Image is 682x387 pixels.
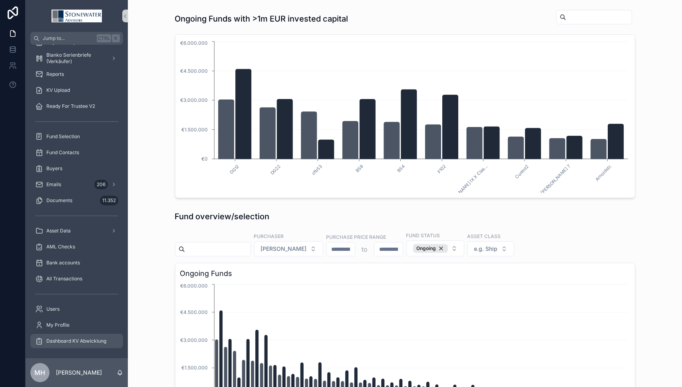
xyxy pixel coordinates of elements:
text: F102 [436,163,447,175]
span: Asset Data [46,228,71,234]
tspan: €3.000.000 [180,97,208,103]
text: DG22 [269,163,282,176]
a: Buyers [30,161,123,176]
div: Ongoing [413,244,448,253]
text: B54 [396,163,406,173]
a: Blanko Serienbriefe (Verkäufer) [30,51,123,65]
tspan: €1.500.000 [181,365,208,371]
span: Ctrl [97,34,111,42]
h1: Ongoing Funds with >1m EUR invested capital [175,13,348,24]
text: B59 [354,163,364,173]
span: Fund Selection [46,133,80,140]
text: [PERSON_NAME] 7 [539,163,571,195]
h3: Ongoing Funds [180,268,630,279]
img: App logo [52,10,102,22]
a: KV Upload [30,83,123,97]
span: Dashboard KV Abwicklung [46,338,106,344]
span: MH [35,368,46,377]
div: chart [180,40,630,193]
span: Ready For Trustee V2 [46,103,95,109]
a: Dashboard KV Abwicklung [30,334,123,348]
a: Bank accounts [30,256,123,270]
span: Fund Contacts [46,149,79,156]
label: Purchase Price Range [326,233,386,240]
text: cfb53 [310,163,323,176]
button: Select Button [254,241,323,256]
p: to [362,244,368,254]
tspan: €3.000.000 [180,337,208,343]
tspan: €0 [201,156,208,162]
span: KV Upload [46,87,70,93]
span: Bank accounts [46,260,80,266]
span: [PERSON_NAME] [261,245,307,253]
button: Select Button [406,240,464,256]
span: Buyers [46,165,62,172]
button: Unselect ONGOING [413,244,448,253]
a: Reports [30,67,123,81]
a: Emails206 [30,177,123,192]
a: All Transactions [30,272,123,286]
tspan: €1.500.000 [181,127,208,133]
span: All Transactions [46,276,82,282]
button: Select Button [467,241,514,256]
div: 206 [94,180,108,189]
span: Documents [46,197,72,204]
a: AML Checks [30,240,123,254]
a: Ready For Trustee V2 [30,99,123,113]
text: DG12 [229,163,240,175]
h1: Fund overview/selection [175,211,270,222]
a: Documents11.352 [30,193,123,208]
tspan: €4.500.000 [180,309,208,315]
span: e.g. Ship [474,245,498,253]
a: Asset Data [30,224,123,238]
span: Emails [46,181,61,188]
text: Curent2 [514,163,530,179]
p: [PERSON_NAME] [56,369,102,377]
span: AML Checks [46,244,75,250]
a: My Profile [30,318,123,332]
label: Asset class [467,232,501,240]
a: Users [30,302,123,316]
label: Purchaser [254,232,284,240]
button: Jump to...CtrlK [30,32,123,45]
label: Fund Status [406,232,440,239]
a: Fund Contacts [30,145,123,160]
div: scrollable content [26,45,128,358]
span: K [113,35,119,42]
a: Fund Selection [30,129,123,144]
tspan: €4.500.000 [180,68,208,74]
span: Jump to... [43,35,93,42]
span: Users [46,306,60,312]
tspan: €6.000.000 [180,40,208,46]
div: 11.352 [100,196,118,205]
tspan: €6.000.000 [180,283,208,289]
text: Arnoldstr. [594,163,612,182]
span: My Profile [46,322,70,328]
span: Blanko Serienbriefe (Verkäufer) [46,52,105,65]
span: Reports [46,71,64,77]
text: [PERSON_NAME] IX X Clas... [442,163,489,210]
